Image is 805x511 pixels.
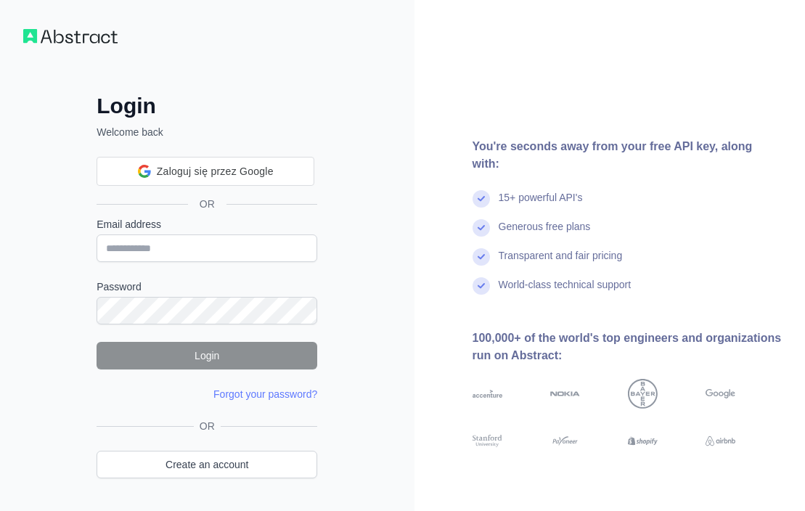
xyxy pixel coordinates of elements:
img: nokia [550,379,580,409]
div: You're seconds away from your free API key, along with: [473,138,782,173]
div: World-class technical support [499,277,632,306]
div: 15+ powerful API's [499,190,583,219]
label: Email address [97,217,317,232]
a: Create an account [97,451,317,478]
img: accenture [473,379,502,409]
label: Password [97,279,317,294]
img: bayer [628,379,658,409]
img: payoneer [550,433,580,449]
img: shopify [628,433,658,449]
button: Login [97,342,317,369]
img: check mark [473,190,490,208]
img: stanford university [473,433,502,449]
a: Forgot your password? [213,388,317,400]
img: check mark [473,219,490,237]
div: Transparent and fair pricing [499,248,623,277]
img: google [706,379,735,409]
p: Welcome back [97,125,317,139]
img: airbnb [706,433,735,449]
span: OR [194,419,221,433]
img: check mark [473,248,490,266]
div: Zaloguj się przez Google [97,157,314,186]
img: check mark [473,277,490,295]
h2: Login [97,93,317,119]
span: Zaloguj się przez Google [157,164,274,179]
span: OR [188,197,226,211]
div: 100,000+ of the world's top engineers and organizations run on Abstract: [473,330,782,364]
img: Workflow [23,29,118,44]
div: Generous free plans [499,219,591,248]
